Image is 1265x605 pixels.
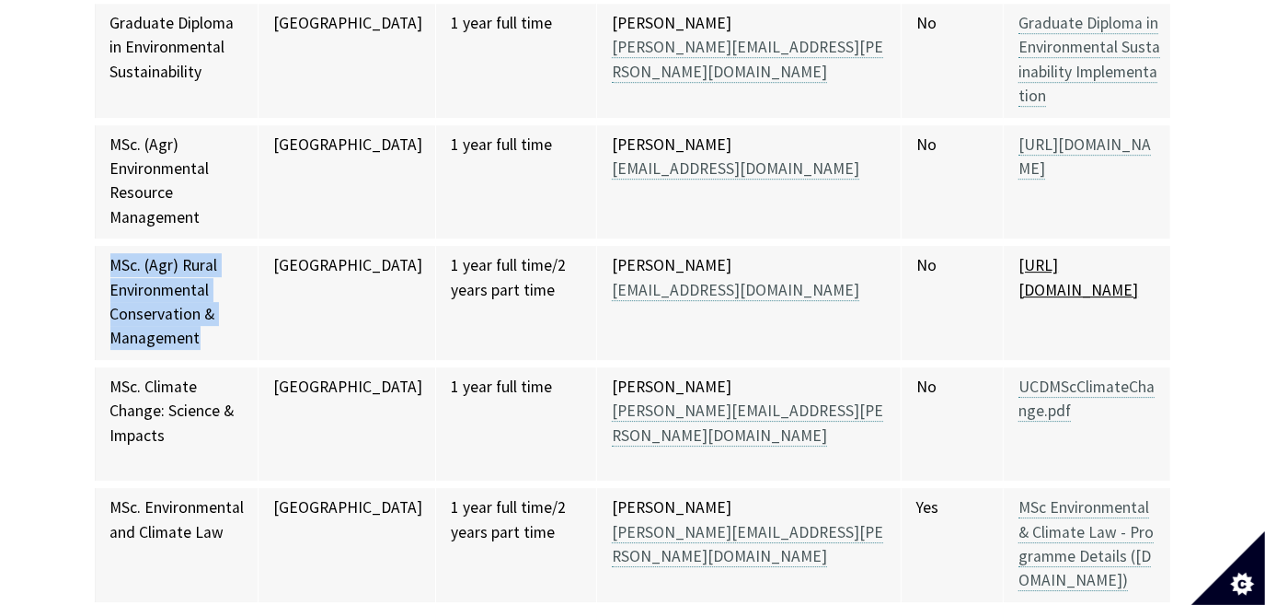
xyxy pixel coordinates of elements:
[95,242,259,364] td: MSc. (Agr) Rural Environmental Conservation & Management
[596,122,901,243] td: [PERSON_NAME]
[95,122,259,243] td: MSc. (Agr) Environmental Resource Management
[612,37,883,82] a: [PERSON_NAME][EMAIL_ADDRESS][PERSON_NAME][DOMAIN_NAME]
[259,364,436,485] td: [GEOGRAPHIC_DATA]
[596,364,901,485] td: [PERSON_NAME]
[612,522,883,567] a: [PERSON_NAME][EMAIL_ADDRESS][PERSON_NAME][DOMAIN_NAME]
[259,242,436,364] td: [GEOGRAPHIC_DATA]
[901,364,1004,485] td: No
[436,364,597,485] td: 1 year full time
[1018,377,1155,422] a: UCDMScClimateChange.pdf
[1018,134,1151,180] a: [URL][DOMAIN_NAME]
[901,122,1004,243] td: No
[1018,13,1160,107] a: Graduate Diploma in Environmental Sustainability Implementation
[596,242,901,364] td: [PERSON_NAME]
[259,122,436,243] td: [GEOGRAPHIC_DATA]
[612,401,883,446] a: [PERSON_NAME][EMAIL_ADDRESS][PERSON_NAME][DOMAIN_NAME]
[1018,497,1154,591] a: MSc Environmental & Climate Law - Programme Details ([DOMAIN_NAME])
[612,280,859,301] a: [EMAIL_ADDRESS][DOMAIN_NAME]
[1191,531,1265,605] button: Set cookie preferences
[901,242,1004,364] td: No
[1018,255,1138,299] u: [URL][DOMAIN_NAME]
[95,364,259,485] td: MSc. Climate Change: Science & Impacts
[612,158,859,180] a: [EMAIL_ADDRESS][DOMAIN_NAME]
[436,242,597,364] td: 1 year full time/2 years part time
[436,122,597,243] td: 1 year full time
